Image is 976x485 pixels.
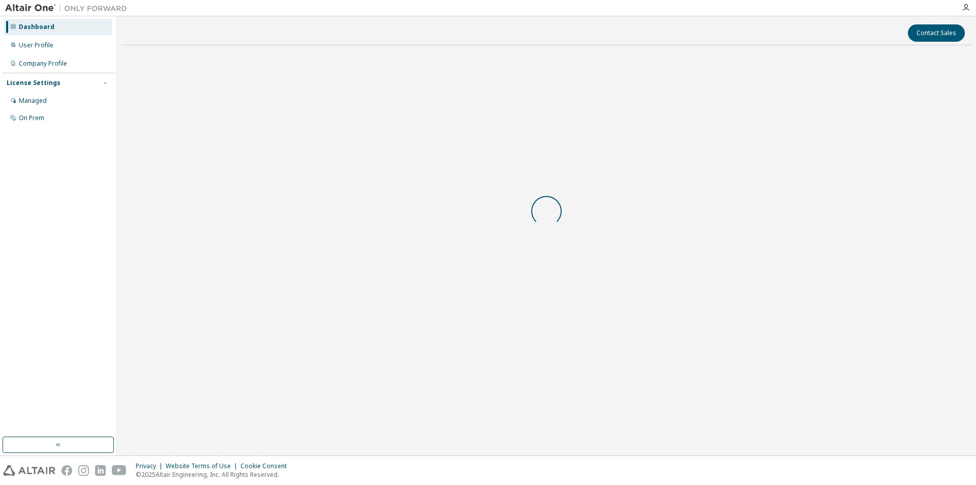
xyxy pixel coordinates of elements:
img: facebook.svg [62,465,72,476]
img: altair_logo.svg [3,465,55,476]
img: youtube.svg [112,465,127,476]
img: linkedin.svg [95,465,106,476]
div: Privacy [136,462,166,470]
img: Altair One [5,3,132,13]
div: License Settings [7,79,60,87]
div: Dashboard [19,23,54,31]
button: Contact Sales [908,24,965,42]
div: Cookie Consent [240,462,293,470]
div: Company Profile [19,60,67,68]
div: Managed [19,97,47,105]
div: Website Terms of Use [166,462,240,470]
p: © 2025 Altair Engineering, Inc. All Rights Reserved. [136,470,293,479]
div: On Prem [19,114,44,122]
img: instagram.svg [78,465,89,476]
div: User Profile [19,41,53,49]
